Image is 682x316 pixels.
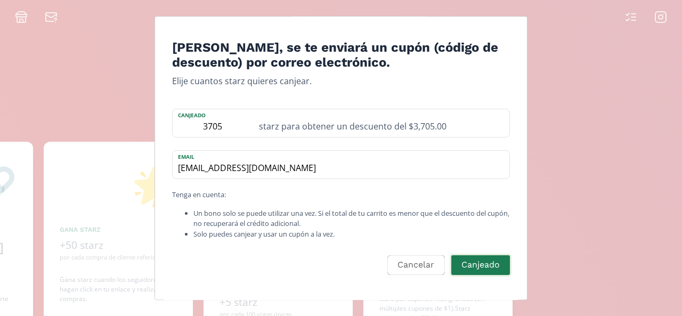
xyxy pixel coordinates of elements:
[173,109,253,119] label: Canjeado
[155,16,527,301] div: Edit Program
[172,190,510,200] p: Tenga en cuenta:
[172,40,510,71] h4: [PERSON_NAME], se te enviará un cupón (código de descuento) por correo electrónico.
[387,255,444,275] button: Cancelar
[172,75,510,87] p: Elije cuantos starz quieres canjear.
[450,254,511,277] button: Canjeado
[193,208,510,229] li: Un bono solo se puede utilizar una vez. Si el total de tu carrito es menor que el descuento del c...
[253,109,509,137] div: starz para obtener un descuento del $3,705.00
[173,151,499,161] label: email
[193,229,510,239] li: Solo puedes canjear y usar un cupón a la vez.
